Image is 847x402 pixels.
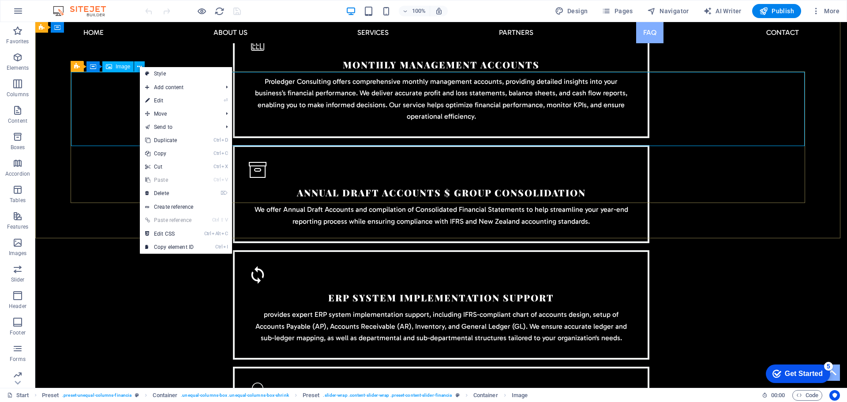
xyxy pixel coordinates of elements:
span: Click to select. Double-click to edit [42,390,59,401]
i: This element is a customizable preset [456,393,460,398]
span: AI Writer [703,7,742,15]
a: Create reference [140,200,232,214]
button: More [808,4,843,18]
a: ⌦Delete [140,187,199,200]
iframe: To enrich screen reader interactions, please activate Accessibility in Grammarly extension settings [759,360,834,387]
i: Ctrl [214,137,221,143]
button: 100% [399,6,430,16]
span: Add content [140,81,219,94]
i: V [225,217,228,223]
span: Click to select. Double-click to edit [153,390,177,401]
button: Usercentrics [829,390,840,401]
div: Design (Ctrl+Alt+Y) [551,4,592,18]
span: Click to select. Double-click to edit [473,390,498,401]
span: More [812,7,840,15]
span: Publish [759,7,794,15]
a: Send to [140,120,219,134]
span: 00 00 [771,390,785,401]
p: Content [8,117,27,124]
i: Ctrl [214,164,221,169]
i: Ctrl [214,177,221,183]
h6: Session time [762,390,785,401]
span: Pages [602,7,633,15]
span: Code [796,390,818,401]
i: ⇧ [220,217,224,223]
button: Navigator [644,4,693,18]
i: Ctrl [215,244,222,250]
a: Click to cancel selection. Double-click to open Pages [7,390,29,401]
i: D [221,137,228,143]
i: I [223,244,228,250]
span: . unequal-columns-box .unequal-columns-box-shrink [181,390,289,401]
p: Boxes [11,144,25,151]
img: Editor Logo [51,6,117,16]
span: Design [555,7,588,15]
i: On resize automatically adjust zoom level to fit chosen device. [435,7,443,15]
p: Accordion [5,170,30,177]
i: ⏎ [224,98,228,103]
span: Move [140,107,219,120]
span: . preset-unequal-columns-financia [62,390,131,401]
i: V [221,177,228,183]
span: Click to select. Double-click to edit [512,390,528,401]
h6: 100% [412,6,426,16]
button: Publish [752,4,801,18]
button: Click here to leave preview mode and continue editing [196,6,207,16]
p: Header [9,303,26,310]
i: Ctrl [212,217,219,223]
button: Code [792,390,822,401]
nav: breadcrumb [42,390,528,401]
a: CtrlCCopy [140,147,199,160]
a: CtrlXCut [140,160,199,173]
a: CtrlDDuplicate [140,134,199,147]
span: . slider-wrap .content-slider-wrap .preset-content-slider-financia [323,390,452,401]
i: C [221,150,228,156]
i: This element is a customizable preset [135,393,139,398]
i: Alt [212,231,221,237]
p: Slider [11,276,25,283]
span: Image [116,64,130,69]
p: Columns [7,91,29,98]
p: Images [9,250,27,257]
i: C [221,231,228,237]
p: Elements [7,64,29,71]
span: Click to select. Double-click to edit [303,390,320,401]
a: CtrlICopy element ID [140,240,199,254]
i: Reload page [214,6,225,16]
p: Favorites [6,38,29,45]
a: ⏎Edit [140,94,199,107]
span: : [777,392,779,398]
button: AI Writer [700,4,745,18]
a: Style [140,67,232,80]
p: Features [7,223,28,230]
a: Ctrl⇧VPaste reference [140,214,199,227]
p: Tables [10,197,26,204]
span: Navigator [647,7,689,15]
i: ⌦ [221,190,228,196]
i: Ctrl [204,231,211,237]
p: Forms [10,356,26,363]
i: Ctrl [214,150,221,156]
button: Pages [598,4,636,18]
i: X [221,164,228,169]
p: Footer [10,329,26,336]
button: Design [551,4,592,18]
button: reload [214,6,225,16]
a: CtrlVPaste [140,173,199,187]
iframe: To enrich screen reader interactions, please activate Accessibility in Grammarly extension settings [35,22,847,388]
a: CtrlAltCEdit CSS [140,227,199,240]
